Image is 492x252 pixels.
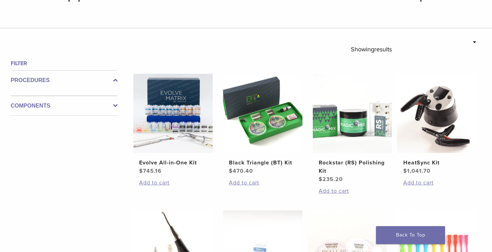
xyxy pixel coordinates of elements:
h2: Black Triangle (BT) Kit [229,159,296,167]
a: Add to cart: “Evolve All-in-One Kit” [139,179,206,187]
h4: Filter [11,59,118,68]
bdi: 745.16 [139,168,162,174]
img: Evolve All-in-One Kit [133,74,213,153]
a: Rockstar (RS) Polishing KitRockstar (RS) Polishing Kit $235.20 [313,74,392,183]
h2: HeatSync Kit [403,159,471,167]
h2: Evolve All-in-One Kit [139,159,206,167]
span: $ [403,168,407,174]
img: Black Triangle (BT) Kit [223,74,302,153]
bdi: 1,041.70 [403,168,431,174]
a: Add to cart: “Rockstar (RS) Polishing Kit” [319,187,386,195]
label: Procedures [11,76,118,84]
a: Black Triangle (BT) KitBlack Triangle (BT) Kit $470.40 [223,74,302,175]
bdi: 470.40 [229,168,253,174]
a: HeatSync KitHeatSync Kit $1,041.70 [397,74,476,175]
p: Showing results [351,42,392,57]
span: $ [229,168,233,174]
a: Add to cart: “HeatSync Kit” [403,179,471,187]
img: HeatSync Kit [397,74,476,153]
h2: Rockstar (RS) Polishing Kit [319,159,386,175]
a: Back To Top [376,226,445,244]
a: Add to cart: “Black Triangle (BT) Kit” [229,179,296,187]
a: Evolve All-in-One KitEvolve All-in-One Kit $745.16 [133,74,213,175]
span: $ [139,168,143,174]
bdi: 235.20 [319,176,343,183]
img: Rockstar (RS) Polishing Kit [313,74,392,153]
span: $ [319,176,322,183]
label: Components [11,102,118,110]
